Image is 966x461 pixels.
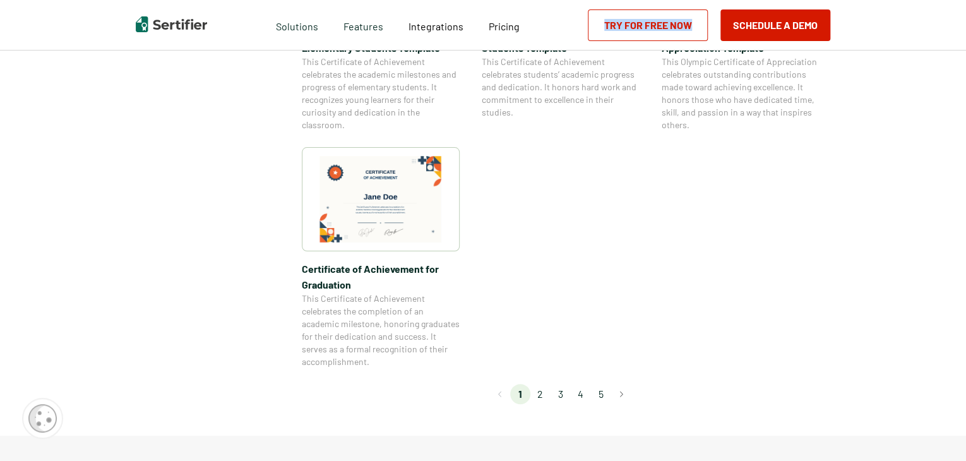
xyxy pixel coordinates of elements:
span: Pricing [489,20,520,32]
span: Certificate of Achievement for Graduation [302,261,460,292]
li: page 5 [591,384,611,404]
li: page 3 [551,384,571,404]
span: Solutions [276,17,318,33]
iframe: Chat Widget [903,400,966,461]
span: Integrations [408,20,463,32]
li: page 4 [571,384,591,404]
a: Integrations [408,17,463,33]
img: Cookie Popup Icon [28,404,57,433]
img: Sertifier | Digital Credentialing Platform [136,16,207,32]
span: This Certificate of Achievement celebrates the academic milestones and progress of elementary stu... [302,56,460,131]
button: Schedule a Demo [720,9,830,41]
button: Go to previous page [490,384,510,404]
a: Certificate of Achievement for GraduationCertificate of Achievement for GraduationThis Certificat... [302,147,460,368]
span: This Olympic Certificate of Appreciation celebrates outstanding contributions made toward achievi... [662,56,820,131]
span: This Certificate of Achievement celebrates students’ academic progress and dedication. It honors ... [482,56,640,119]
img: Certificate of Achievement for Graduation [319,156,442,242]
li: page 2 [530,384,551,404]
a: Pricing [489,17,520,33]
li: page 1 [510,384,530,404]
span: This Certificate of Achievement celebrates the completion of an academic milestone, honoring grad... [302,292,460,368]
a: Try for Free Now [588,9,708,41]
button: Go to next page [611,384,631,404]
span: Features [343,17,383,33]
